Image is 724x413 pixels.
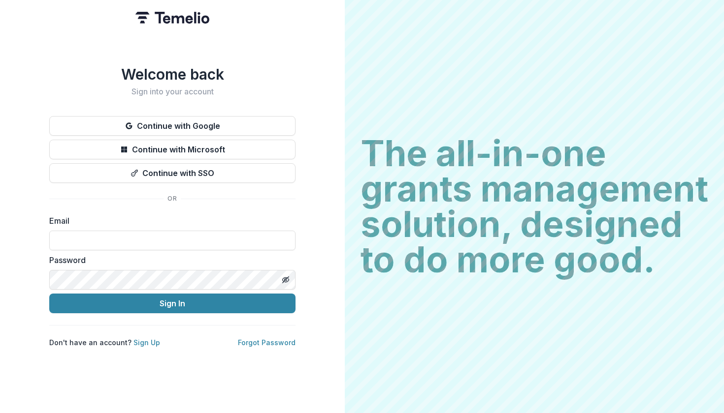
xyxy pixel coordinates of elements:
[49,294,296,313] button: Sign In
[49,337,160,348] p: Don't have an account?
[49,116,296,136] button: Continue with Google
[49,254,290,266] label: Password
[49,163,296,183] button: Continue with SSO
[278,272,294,288] button: Toggle password visibility
[49,215,290,227] label: Email
[133,338,160,347] a: Sign Up
[238,338,296,347] a: Forgot Password
[49,65,296,83] h1: Welcome back
[135,12,209,24] img: Temelio
[49,140,296,159] button: Continue with Microsoft
[49,87,296,96] h2: Sign into your account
